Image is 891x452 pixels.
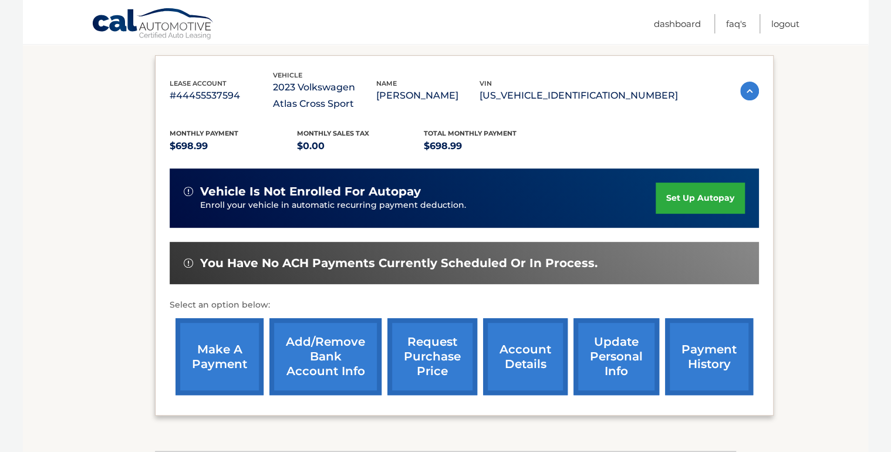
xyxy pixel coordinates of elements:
[200,256,598,271] span: You have no ACH payments currently scheduled or in process.
[200,184,421,199] span: vehicle is not enrolled for autopay
[387,318,477,395] a: request purchase price
[170,298,759,312] p: Select an option below:
[424,138,551,154] p: $698.99
[170,129,238,137] span: Monthly Payment
[740,82,759,100] img: accordion-active.svg
[176,318,264,395] a: make a payment
[170,138,297,154] p: $698.99
[376,87,480,104] p: [PERSON_NAME]
[184,258,193,268] img: alert-white.svg
[273,71,302,79] span: vehicle
[200,199,656,212] p: Enroll your vehicle in automatic recurring payment deduction.
[92,8,215,42] a: Cal Automotive
[170,87,273,104] p: #44455537594
[480,87,678,104] p: [US_VEHICLE_IDENTIFICATION_NUMBER]
[654,14,701,33] a: Dashboard
[573,318,659,395] a: update personal info
[665,318,753,395] a: payment history
[424,129,517,137] span: Total Monthly Payment
[184,187,193,196] img: alert-white.svg
[771,14,799,33] a: Logout
[376,79,397,87] span: name
[170,79,227,87] span: lease account
[726,14,746,33] a: FAQ's
[656,183,745,214] a: set up autopay
[480,79,492,87] span: vin
[273,79,376,112] p: 2023 Volkswagen Atlas Cross Sport
[483,318,568,395] a: account details
[297,129,369,137] span: Monthly sales Tax
[297,138,424,154] p: $0.00
[269,318,382,395] a: Add/Remove bank account info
